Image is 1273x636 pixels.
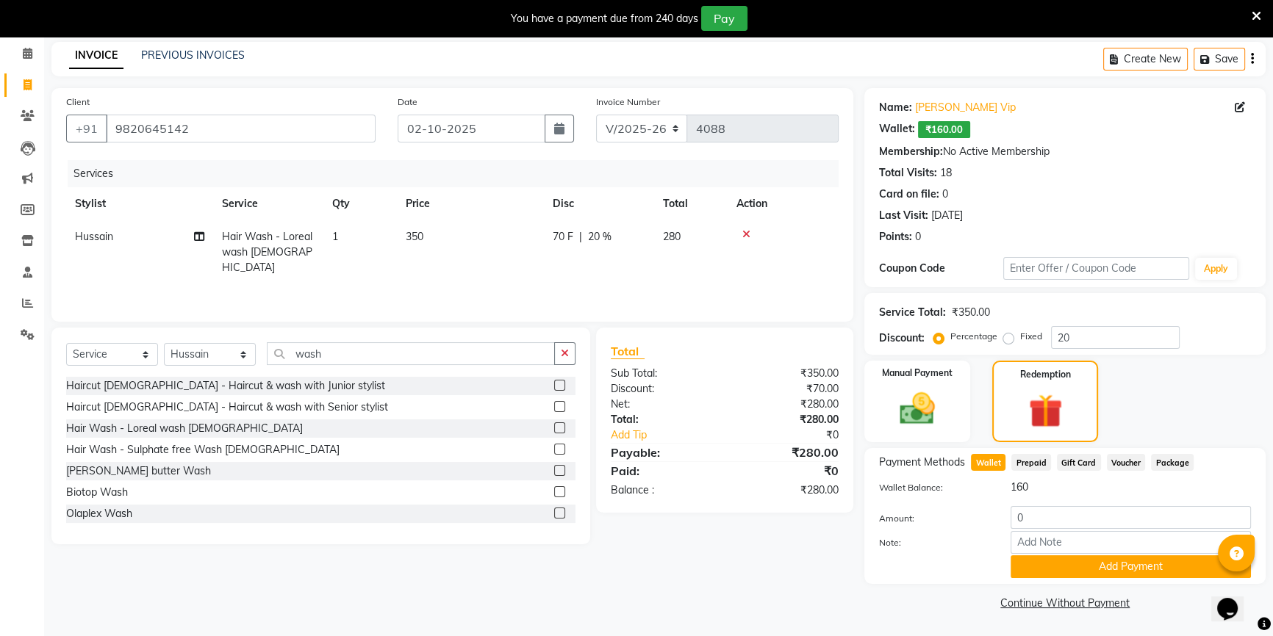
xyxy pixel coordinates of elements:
[725,397,850,412] div: ₹280.00
[879,229,912,245] div: Points:
[1011,555,1251,578] button: Add Payment
[323,187,397,220] th: Qty
[701,6,747,31] button: Pay
[950,330,997,343] label: Percentage
[1000,480,1262,495] div: 160
[879,208,928,223] div: Last Visit:
[879,165,937,181] div: Total Visits:
[868,481,1000,494] label: Wallet Balance:
[544,187,654,220] th: Disc
[600,397,725,412] div: Net:
[69,43,123,69] a: INVOICE
[1011,506,1251,529] input: Amount
[868,536,1000,549] label: Note:
[1211,577,1258,621] iframe: chat widget
[879,305,946,320] div: Service Total:
[600,381,725,397] div: Discount:
[1151,454,1194,471] span: Package
[1194,48,1245,71] button: Save
[66,506,132,521] div: Olaplex Wash
[971,454,1005,471] span: Wallet
[879,187,939,202] div: Card on file:
[1018,390,1073,432] img: _gift.svg
[406,230,423,243] span: 350
[940,165,952,181] div: 18
[579,229,582,245] span: |
[879,100,912,115] div: Name:
[879,261,1003,276] div: Coupon Code
[600,483,725,498] div: Balance :
[222,230,312,274] span: Hair Wash - Loreal wash [DEMOGRAPHIC_DATA]
[879,455,965,470] span: Payment Methods
[1011,454,1051,471] span: Prepaid
[600,427,746,443] a: Add Tip
[915,229,921,245] div: 0
[600,444,725,461] div: Payable:
[68,160,850,187] div: Services
[596,95,660,109] label: Invoice Number
[745,427,850,443] div: ₹0
[867,596,1263,611] a: Continue Without Payment
[600,366,725,381] div: Sub Total:
[66,463,211,479] div: [PERSON_NAME] butter Wash
[66,400,388,415] div: Haircut [DEMOGRAPHIC_DATA] - Haircut & wash with Senior stylist
[879,330,925,346] div: Discount:
[1003,257,1189,280] input: Enter Offer / Coupon Code
[1020,330,1042,343] label: Fixed
[332,230,338,243] span: 1
[654,187,728,220] th: Total
[1195,258,1237,280] button: Apply
[725,462,850,480] div: ₹0
[918,121,970,138] span: ₹160.00
[398,95,417,109] label: Date
[663,230,681,243] span: 280
[942,187,948,202] div: 0
[600,462,725,480] div: Paid:
[725,381,850,397] div: ₹70.00
[1057,454,1101,471] span: Gift Card
[725,366,850,381] div: ₹350.00
[952,305,990,320] div: ₹350.00
[267,342,555,365] input: Search or Scan
[879,144,1251,159] div: No Active Membership
[600,412,725,427] div: Total:
[66,378,385,394] div: Haircut [DEMOGRAPHIC_DATA] - Haircut & wash with Junior stylist
[588,229,612,245] span: 20 %
[66,421,303,436] div: Hair Wash - Loreal wash [DEMOGRAPHIC_DATA]
[889,389,946,429] img: _cash.svg
[882,366,953,380] label: Manual Payment
[553,229,573,245] span: 70 F
[75,230,113,243] span: Hussain
[106,115,376,142] input: Search by Name/Mobile/Email/Code
[397,187,544,220] th: Price
[868,512,1000,525] label: Amount:
[725,412,850,427] div: ₹280.00
[915,100,1016,115] a: [PERSON_NAME] Vip
[931,208,963,223] div: [DATE]
[1103,48,1188,71] button: Create New
[879,121,915,138] div: Wallet:
[66,485,128,500] div: Biotop Wash
[879,144,943,159] div: Membership:
[611,344,645,359] span: Total
[66,442,340,458] div: Hair Wash - Sulphate free Wash [DEMOGRAPHIC_DATA]
[141,48,245,62] a: PREVIOUS INVOICES
[511,11,698,26] div: You have a payment due from 240 days
[725,483,850,498] div: ₹280.00
[725,444,850,461] div: ₹280.00
[66,95,90,109] label: Client
[66,115,107,142] button: +91
[728,187,839,220] th: Action
[213,187,323,220] th: Service
[1107,454,1146,471] span: Voucher
[1011,531,1251,554] input: Add Note
[66,187,213,220] th: Stylist
[1020,368,1071,381] label: Redemption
